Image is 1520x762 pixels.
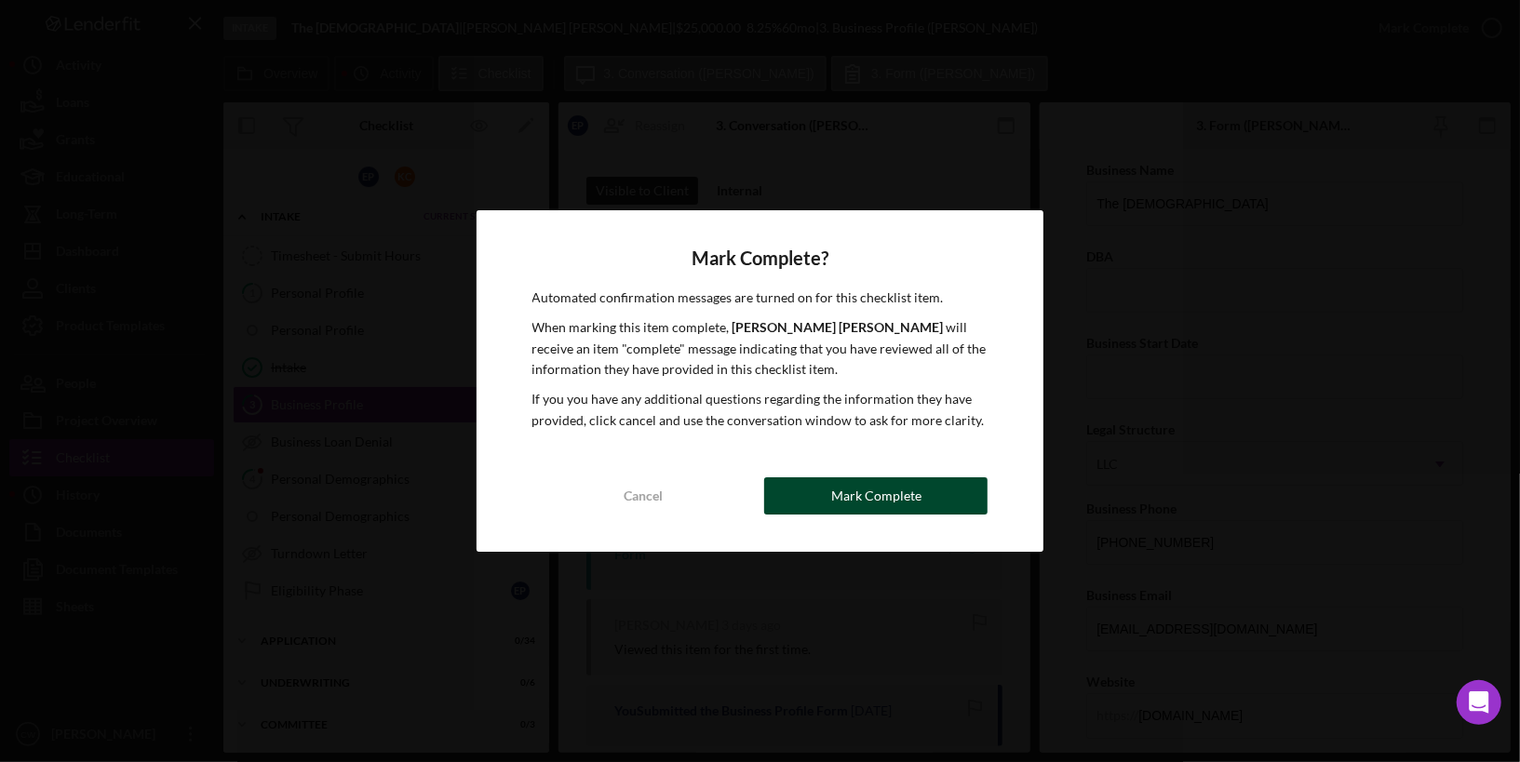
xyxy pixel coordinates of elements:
[625,477,664,515] div: Cancel
[831,477,921,515] div: Mark Complete
[764,477,988,515] button: Mark Complete
[532,389,989,431] p: If you you have any additional questions regarding the information they have provided, click canc...
[733,319,944,335] b: [PERSON_NAME] [PERSON_NAME]
[532,287,989,308] p: Automated confirmation messages are turned on for this checklist item.
[532,477,756,515] button: Cancel
[532,247,989,269] h4: Mark Complete?
[532,317,989,380] p: When marking this item complete, will receive an item "complete" message indicating that you have...
[1457,680,1501,725] div: Open Intercom Messenger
